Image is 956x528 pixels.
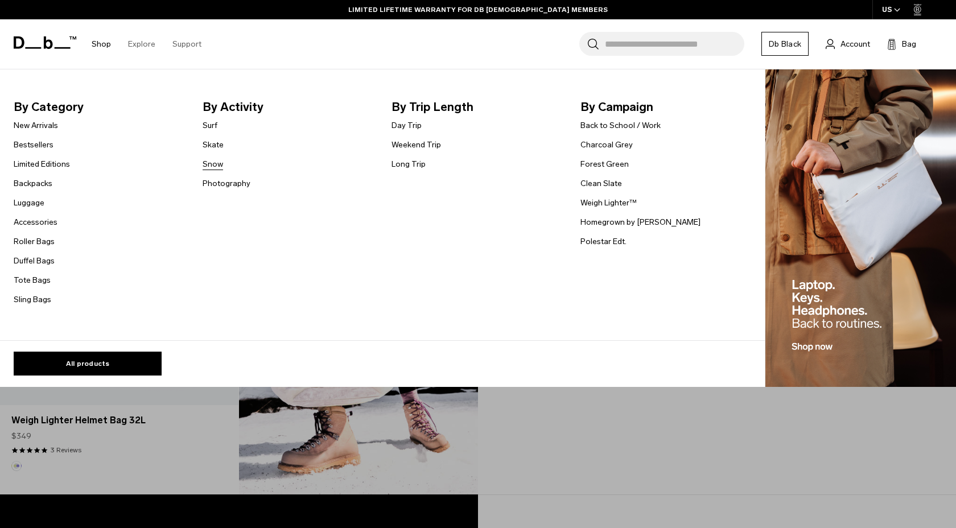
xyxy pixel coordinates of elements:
[580,236,627,247] a: Polestar Edt.
[14,98,184,116] span: By Category
[580,216,700,228] a: Homegrown by [PERSON_NAME]
[348,5,608,15] a: LIMITED LIFETIME WARRANTY FOR DB [DEMOGRAPHIC_DATA] MEMBERS
[761,32,809,56] a: Db Black
[14,274,51,286] a: Tote Bags
[392,139,441,151] a: Weekend Trip
[83,19,210,69] nav: Main Navigation
[392,119,422,131] a: Day Trip
[580,98,751,116] span: By Campaign
[14,216,57,228] a: Accessories
[840,38,870,50] span: Account
[14,139,53,151] a: Bestsellers
[14,178,52,189] a: Backpacks
[580,158,629,170] a: Forest Green
[203,158,223,170] a: Snow
[14,255,55,267] a: Duffel Bags
[392,158,426,170] a: Long Trip
[14,352,162,376] a: All products
[14,158,70,170] a: Limited Editions
[92,24,111,64] a: Shop
[14,294,51,306] a: Sling Bags
[14,197,44,209] a: Luggage
[172,24,201,64] a: Support
[580,119,661,131] a: Back to School / Work
[765,69,956,387] img: Db
[826,37,870,51] a: Account
[14,119,58,131] a: New Arrivals
[580,197,637,209] a: Weigh Lighter™
[203,98,373,116] span: By Activity
[203,119,217,131] a: Surf
[887,37,916,51] button: Bag
[14,236,55,247] a: Roller Bags
[902,38,916,50] span: Bag
[580,178,622,189] a: Clean Slate
[203,178,250,189] a: Photography
[580,139,633,151] a: Charcoal Grey
[392,98,562,116] span: By Trip Length
[203,139,224,151] a: Skate
[128,24,155,64] a: Explore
